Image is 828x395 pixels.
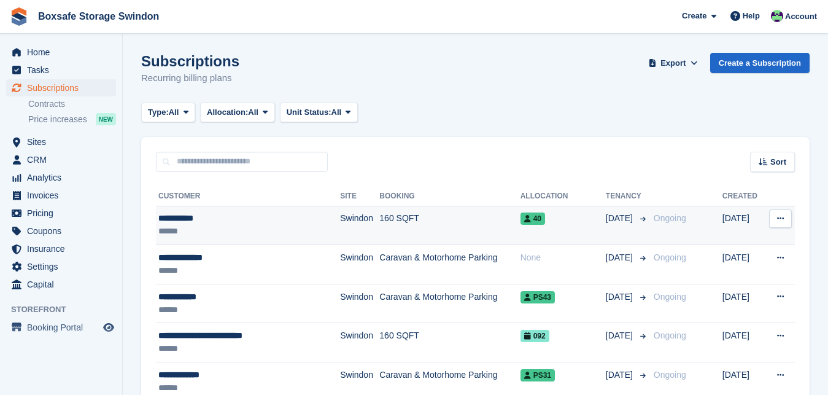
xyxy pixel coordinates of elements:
[96,113,116,125] div: NEW
[6,169,116,186] a: menu
[606,187,649,206] th: Tenancy
[27,79,101,96] span: Subscriptions
[785,10,817,23] span: Account
[520,213,545,225] span: 40
[722,284,764,323] td: [DATE]
[27,133,101,151] span: Sites
[27,276,101,293] span: Capital
[340,187,379,206] th: Site
[379,187,520,206] th: Booking
[520,291,555,303] span: PS43
[379,245,520,284] td: Caravan & Motorhome Parking
[654,252,686,262] span: Ongoing
[331,106,342,119] span: All
[248,106,258,119] span: All
[654,292,686,302] span: Ongoing
[280,103,358,123] button: Unit Status: All
[141,103,195,123] button: Type: All
[287,106,331,119] span: Unit Status:
[340,323,379,362] td: Swindon
[520,369,555,381] span: PS31
[722,245,764,284] td: [DATE]
[606,251,635,264] span: [DATE]
[722,206,764,245] td: [DATE]
[27,222,101,240] span: Coupons
[379,206,520,245] td: 160 SQFT
[6,319,116,336] a: menu
[710,53,810,73] a: Create a Subscription
[379,284,520,323] td: Caravan & Motorhome Parking
[520,330,549,342] span: 092
[27,169,101,186] span: Analytics
[27,44,101,61] span: Home
[722,323,764,362] td: [DATE]
[148,106,169,119] span: Type:
[520,251,606,264] div: None
[27,319,101,336] span: Booking Portal
[6,187,116,204] a: menu
[770,156,786,168] span: Sort
[771,10,783,22] img: Kim Virabi
[340,206,379,245] td: Swindon
[33,6,164,26] a: Boxsafe Storage Swindon
[156,187,340,206] th: Customer
[6,258,116,275] a: menu
[6,133,116,151] a: menu
[28,114,87,125] span: Price increases
[6,222,116,240] a: menu
[27,61,101,79] span: Tasks
[27,151,101,168] span: CRM
[200,103,275,123] button: Allocation: All
[654,370,686,380] span: Ongoing
[606,369,635,381] span: [DATE]
[340,245,379,284] td: Swindon
[27,205,101,222] span: Pricing
[646,53,700,73] button: Export
[207,106,248,119] span: Allocation:
[27,240,101,257] span: Insurance
[6,205,116,222] a: menu
[6,44,116,61] a: menu
[682,10,706,22] span: Create
[27,187,101,204] span: Invoices
[6,151,116,168] a: menu
[6,240,116,257] a: menu
[28,112,116,126] a: Price increases NEW
[743,10,760,22] span: Help
[141,71,239,85] p: Recurring billing plans
[27,258,101,275] span: Settings
[606,212,635,225] span: [DATE]
[6,61,116,79] a: menu
[28,98,116,110] a: Contracts
[10,7,28,26] img: stora-icon-8386f47178a22dfd0bd8f6a31ec36ba5ce8667c1dd55bd0f319d3a0aa187defe.svg
[606,291,635,303] span: [DATE]
[101,320,116,335] a: Preview store
[654,213,686,223] span: Ongoing
[141,53,239,69] h1: Subscriptions
[11,303,122,316] span: Storefront
[6,79,116,96] a: menu
[340,284,379,323] td: Swindon
[379,323,520,362] td: 160 SQFT
[169,106,179,119] span: All
[660,57,686,69] span: Export
[520,187,606,206] th: Allocation
[654,330,686,340] span: Ongoing
[6,276,116,293] a: menu
[606,329,635,342] span: [DATE]
[722,187,764,206] th: Created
